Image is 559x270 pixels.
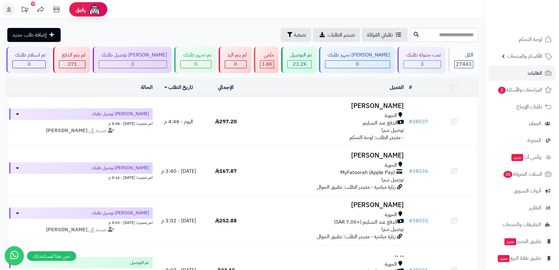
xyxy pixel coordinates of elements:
span: 297.20 [215,118,237,125]
a: تاريخ الطلب [164,84,193,91]
div: تم التوصيل [287,51,311,59]
a: طلباتي المُوكلة [362,28,408,42]
a: الإجمالي [218,84,234,91]
div: اخر تحديث: [DATE] - 5:09 م [9,219,153,226]
a: #38035 [409,217,428,225]
span: 3 [131,60,134,68]
span: وآتس آب [511,153,541,162]
span: الدفع عند التسليم (+7.00 SAR) [334,219,397,226]
span: الأقسام والمنتجات [507,52,542,61]
a: العملاء [489,116,555,131]
span: الحوية [385,211,397,219]
span: إضافة طلب جديد [12,31,47,39]
a: تصدير الطلبات [313,28,360,42]
a: وآتس آبجديد [489,150,555,165]
span: تطبيق المتجر [504,237,541,246]
a: # [409,84,412,91]
span: [DATE] - 3:02 م [161,217,196,225]
span: الطلبات [528,69,542,78]
a: السلات المتروكة36 [489,166,555,182]
span: 23.2K [293,60,307,68]
h3: [PERSON_NAME] [252,102,403,110]
span: السلات المتروكة [503,170,542,179]
a: أدوات التسويق [489,183,555,199]
span: أدوات التسويق [514,186,541,195]
button: تصفية [281,28,311,42]
span: # [409,217,412,225]
span: [PERSON_NAME] توصيل طلبك [92,210,149,216]
span: توصيل شبرا [382,226,404,233]
span: المدونة [527,136,541,145]
span: 371 [68,60,77,68]
span: زيارة مباشرة - مصدر الطلب: تطبيق الجوال [317,233,396,240]
img: ai-face.png [88,3,101,16]
span: جديد [498,255,509,262]
a: الكل27443 [447,47,479,73]
a: تمت جدولة طلبك 3 [396,47,447,73]
div: تمت جدولة طلبك [403,51,441,59]
span: التقارير [529,203,541,212]
span: توصيل شبرا [382,126,404,134]
div: 23246 [288,61,311,68]
td: - مصدر الطلب: لوحة التحكم [249,97,406,146]
span: # [409,118,412,125]
span: MyFatoorah (Apple Pay) [340,169,395,176]
a: الحالة [141,84,153,91]
a: لم يتم الدفع 371 [52,47,91,73]
a: الطلبات [489,65,555,81]
a: تطبيق المتجرجديد [489,234,555,249]
span: رفيق [76,6,86,13]
h3: .. .. [252,251,403,258]
a: تم تجهيز طلبك 0 [173,47,217,73]
div: 3 [99,61,167,68]
a: لوحة التحكم [489,32,555,47]
span: توصيل شبرا [382,176,404,184]
span: اليوم - 4:48 م [164,118,193,125]
a: طلبات الإرجاع [489,99,555,114]
a: التطبيقات والخدمات [489,217,555,232]
div: ملغي [260,51,274,59]
div: 0 [13,61,45,68]
a: تم التوصيل 23.2K [280,47,317,73]
a: التقارير [489,200,555,215]
span: الدفع عند التسليم [363,119,397,127]
span: جديد [511,154,523,161]
div: 0 [225,61,246,68]
span: 0 [194,60,197,68]
div: تم استلام طلبك [12,51,46,59]
a: #38036 [409,167,428,175]
span: 0 [356,60,359,68]
span: 27443 [456,60,472,68]
span: الحوية [385,162,397,169]
span: تطبيق نقاط البيع [497,254,541,263]
span: تم التوصيل [130,260,149,266]
strong: [PERSON_NAME] [46,226,87,233]
span: الحوية [385,261,397,268]
div: 0 [325,61,390,68]
span: الحوية [385,112,397,119]
span: المراجعات والأسئلة [497,85,542,94]
div: لم يتم الرد [225,51,247,59]
a: المدونة [489,133,555,148]
a: العميل [390,84,404,91]
div: 3820 [260,61,274,68]
span: 167.87 [215,167,237,175]
span: طلبات الإرجاع [516,102,542,111]
span: 252.88 [215,217,237,225]
h3: [PERSON_NAME] [252,201,403,209]
div: تم تجهيز طلبك [180,51,211,59]
span: العملاء [529,119,541,128]
span: 3.8K [262,60,272,68]
span: التطبيقات والخدمات [502,220,541,229]
div: 3 [404,61,440,68]
div: [PERSON_NAME] توصيل طلبك [99,51,167,59]
span: تصدير الطلبات [328,31,355,39]
a: تطبيق نقاط البيعجديد [489,251,555,266]
div: 0 [181,61,211,68]
span: طلباتي المُوكلة [367,31,393,39]
span: زيارة مباشرة - مصدر الطلب: تطبيق الجوال [317,183,396,191]
a: المراجعات والأسئلة2 [489,82,555,98]
span: [PERSON_NAME] توصيل طلبك [92,111,149,117]
div: 10 [31,2,35,6]
span: جديد [504,238,516,245]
